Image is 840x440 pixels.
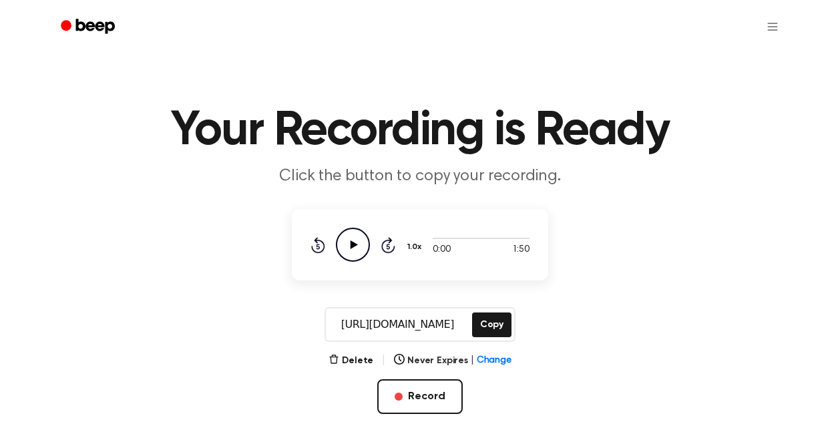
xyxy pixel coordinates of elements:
span: | [471,354,474,368]
p: Click the button to copy your recording. [164,166,676,188]
button: Open menu [757,11,789,43]
button: Never Expires|Change [394,354,511,368]
span: 0:00 [433,243,450,257]
button: 1.0x [406,236,426,258]
button: Delete [329,354,373,368]
span: | [381,353,386,369]
span: 1:50 [512,243,530,257]
button: Record [377,379,462,414]
a: Beep [51,14,127,40]
h1: Your Recording is Ready [78,107,762,155]
button: Copy [472,312,511,337]
span: Change [477,354,511,368]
